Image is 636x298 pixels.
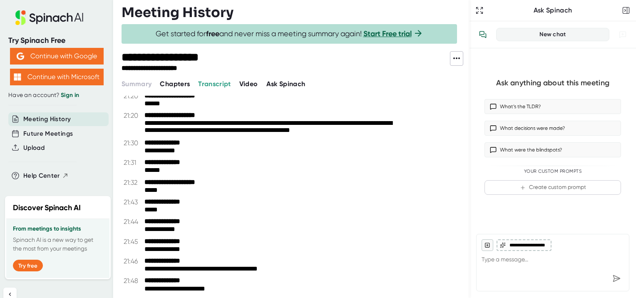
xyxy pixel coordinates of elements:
[198,80,231,88] span: Transcript
[198,79,231,89] button: Transcript
[124,277,142,285] span: 21:48
[23,171,69,181] button: Help Center
[124,198,142,206] span: 21:43
[475,26,491,43] button: View conversation history
[484,180,621,195] button: Create custom prompt
[474,5,485,16] button: Expand to Ask Spinach page
[206,29,219,38] b: free
[124,112,142,119] span: 21:20
[160,80,190,88] span: Chapters
[17,52,24,60] img: Aehbyd4JwY73AAAAAElFTkSuQmCC
[620,5,632,16] button: Close conversation sidebar
[266,79,306,89] button: Ask Spinach
[266,80,306,88] span: Ask Spinach
[13,236,103,253] p: Spinach AI is a new way to get the most from your meetings
[8,92,105,99] div: Have an account?
[61,92,79,99] a: Sign in
[484,99,621,114] button: What’s the TLDR?
[609,271,624,286] div: Send message
[23,143,45,153] button: Upload
[484,142,621,157] button: What were the blindspots?
[23,114,71,124] button: Meeting History
[160,79,190,89] button: Chapters
[10,69,104,85] button: Continue with Microsoft
[13,226,103,232] h3: From meetings to insights
[10,48,104,65] button: Continue with Google
[122,5,234,20] h3: Meeting History
[502,31,604,38] div: New chat
[13,260,43,271] button: Try free
[239,80,258,88] span: Video
[124,238,142,246] span: 21:45
[124,257,142,265] span: 21:46
[8,36,105,45] div: Try Spinach Free
[122,80,152,88] span: Summary
[23,129,73,139] button: Future Meetings
[122,79,152,89] button: Summary
[124,218,142,226] span: 21:44
[124,92,142,100] span: 21:20
[239,79,258,89] button: Video
[124,159,142,166] span: 21:31
[13,202,81,214] h2: Discover Spinach AI
[156,29,423,39] span: Get started for and never miss a meeting summary again!
[124,139,142,147] span: 21:30
[484,169,621,174] div: Your Custom Prompts
[23,171,60,181] span: Help Center
[496,78,609,88] div: Ask anything about this meeting
[363,29,412,38] a: Start Free trial
[484,121,621,136] button: What decisions were made?
[485,6,620,15] div: Ask Spinach
[124,179,142,186] span: 21:32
